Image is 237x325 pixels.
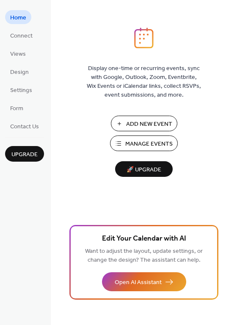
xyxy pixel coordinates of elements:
[134,27,154,49] img: logo_icon.svg
[5,119,44,133] a: Contact Us
[115,278,162,287] span: Open AI Assistant
[10,122,39,131] span: Contact Us
[5,10,31,24] a: Home
[111,116,177,131] button: Add New Event
[5,146,44,162] button: Upgrade
[10,104,23,113] span: Form
[115,161,173,177] button: 🚀 Upgrade
[102,233,186,245] span: Edit Your Calendar with AI
[85,246,203,266] span: Want to adjust the layout, update settings, or change the design? The assistant can help.
[5,46,31,60] a: Views
[11,150,38,159] span: Upgrade
[10,50,26,59] span: Views
[126,120,172,129] span: Add New Event
[125,140,173,149] span: Manage Events
[5,28,38,42] a: Connect
[102,272,186,291] button: Open AI Assistant
[5,83,37,97] a: Settings
[10,86,32,95] span: Settings
[110,135,178,151] button: Manage Events
[10,32,33,41] span: Connect
[10,68,29,77] span: Design
[120,164,168,176] span: 🚀 Upgrade
[5,101,28,115] a: Form
[10,14,26,22] span: Home
[5,65,34,79] a: Design
[87,64,201,100] span: Display one-time or recurring events, sync with Google, Outlook, Zoom, Eventbrite, Wix Events or ...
